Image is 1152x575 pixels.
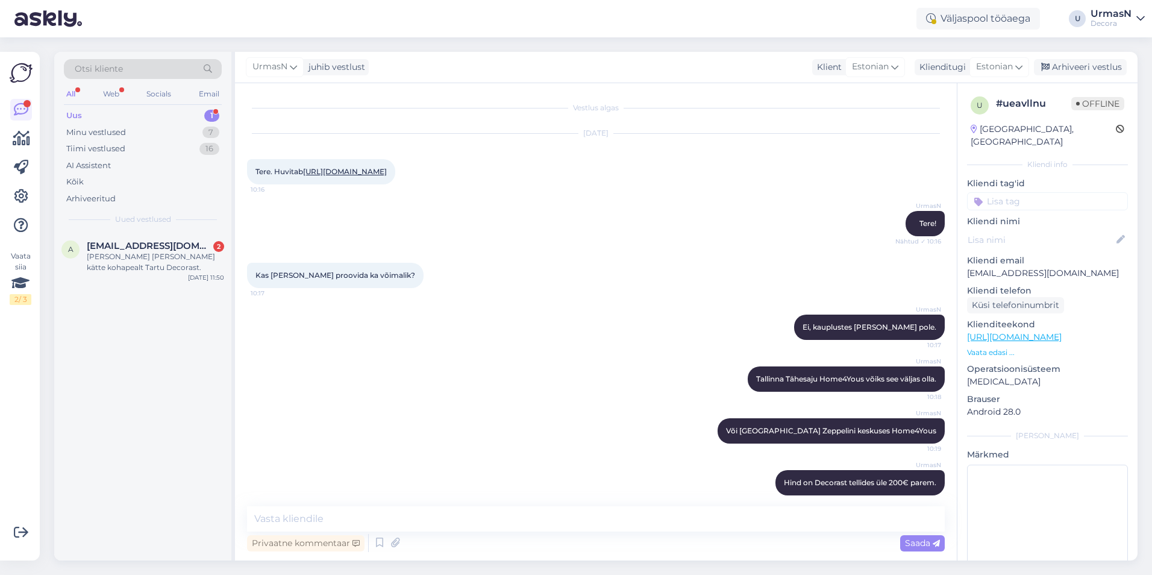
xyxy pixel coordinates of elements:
img: Askly Logo [10,61,33,84]
div: [DATE] [247,128,945,139]
div: Uus [66,110,82,122]
div: [PERSON_NAME] [PERSON_NAME] kätte kohapealt Tartu Decorast. [87,251,224,273]
span: 10:17 [251,289,296,298]
p: Klienditeekond [967,318,1128,331]
span: Tere! [919,219,936,228]
div: AI Assistent [66,160,111,172]
input: Lisa tag [967,192,1128,210]
span: UrmasN [896,305,941,314]
span: Estonian [852,60,889,74]
span: u [977,101,983,110]
div: 2 / 3 [10,294,31,305]
a: [URL][DOMAIN_NAME] [967,331,1062,342]
span: aivotilger079@gmail.com [87,240,212,251]
div: Privaatne kommentaar [247,535,365,551]
div: 2 [213,241,224,252]
span: 10:19 [896,444,941,453]
div: Küsi telefoninumbrit [967,297,1064,313]
span: UrmasN [896,409,941,418]
div: All [64,86,78,102]
p: [EMAIL_ADDRESS][DOMAIN_NAME] [967,267,1128,280]
span: Ei, kauplustes [PERSON_NAME] pole. [803,322,936,331]
span: UrmasN [896,460,941,470]
div: Kõik [66,176,84,188]
span: 10:18 [896,392,941,401]
div: Arhiveeri vestlus [1034,59,1127,75]
span: Otsi kliente [75,63,123,75]
span: Estonian [976,60,1013,74]
p: Brauser [967,393,1128,406]
div: Vaata siia [10,251,31,305]
div: Vestlus algas [247,102,945,113]
span: Hind on Decorast tellides üle 200€ parem. [784,478,936,487]
p: Kliendi email [967,254,1128,267]
div: 1 [204,110,219,122]
span: 10:16 [251,185,296,194]
a: [URL][DOMAIN_NAME] [303,167,387,176]
div: [GEOGRAPHIC_DATA], [GEOGRAPHIC_DATA] [971,123,1116,148]
div: # ueavllnu [996,96,1071,111]
span: a [68,245,74,254]
span: Tallinna Tähesaju Home4Yous võiks see väljas olla. [756,374,936,383]
div: Minu vestlused [66,127,126,139]
div: Arhiveeritud [66,193,116,205]
div: Tiimi vestlused [66,143,125,155]
div: Decora [1091,19,1132,28]
div: U [1069,10,1086,27]
span: 10:17 [896,341,941,350]
p: Vaata edasi ... [967,347,1128,358]
span: Saada [905,538,940,548]
input: Lisa nimi [968,233,1114,247]
a: UrmasNDecora [1091,9,1145,28]
span: Kas [PERSON_NAME] proovida ka võimalik? [255,271,415,280]
div: Klienditugi [915,61,966,74]
span: Tere. Huvitab [255,167,387,176]
p: Kliendi nimi [967,215,1128,228]
div: Email [196,86,222,102]
div: Web [101,86,122,102]
p: Android 28.0 [967,406,1128,418]
span: UrmasN [896,357,941,366]
span: UrmasN [252,60,287,74]
div: Socials [144,86,174,102]
div: Klient [812,61,842,74]
div: [PERSON_NAME] [967,430,1128,441]
span: Offline [1071,97,1124,110]
div: juhib vestlust [304,61,365,74]
div: 7 [202,127,219,139]
span: Nähtud ✓ 10:16 [895,237,941,246]
p: Kliendi telefon [967,284,1128,297]
div: [DATE] 11:50 [188,273,224,282]
p: Märkmed [967,448,1128,461]
div: 16 [199,143,219,155]
p: Kliendi tag'id [967,177,1128,190]
span: UrmasN [896,201,941,210]
span: Või [GEOGRAPHIC_DATA] Zeppelini keskuses Home4Yous [726,426,936,435]
div: UrmasN [1091,9,1132,19]
p: [MEDICAL_DATA] [967,375,1128,388]
p: Operatsioonisüsteem [967,363,1128,375]
div: Väljaspool tööaega [916,8,1040,30]
div: Kliendi info [967,159,1128,170]
span: Uued vestlused [115,214,171,225]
